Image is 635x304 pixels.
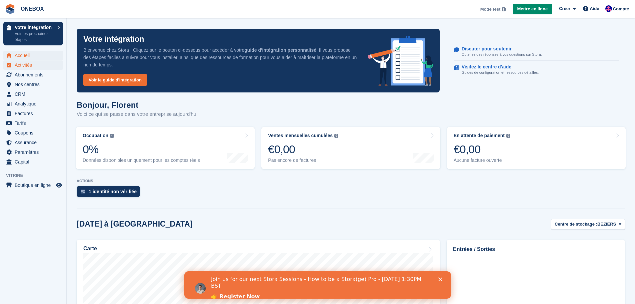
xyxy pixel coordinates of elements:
[613,6,629,12] span: Compte
[3,109,63,118] a: menu
[15,128,55,137] span: Coupons
[3,51,63,60] a: menu
[3,60,63,70] a: menu
[83,246,97,252] h2: Carte
[15,31,54,43] p: Voir les prochaines étapes
[15,147,55,157] span: Paramètres
[590,5,599,12] span: Aide
[15,138,55,147] span: Assurance
[110,134,114,138] img: icon-info-grey-7440780725fd019a000dd9b08b2336e03edf1995a4989e88bcd33f0948082b44.svg
[454,61,619,79] a: Visitez le centre d'aide Guides de configuration et ressources détaillés.
[268,133,333,138] div: Ventes mensuelles cumulées
[184,271,451,299] iframe: Intercom live chat bannière
[83,142,200,156] div: 0%
[3,80,63,89] a: menu
[77,100,197,109] h1: Bonjour, Florent
[462,70,539,75] p: Guides de configuration et ressources détaillés.
[27,22,75,29] a: 👉 Register Now
[517,6,548,12] span: Mettre en ligne
[551,219,625,230] button: Centre de stockage : BEZIERS
[15,118,55,128] span: Tarifs
[15,89,55,99] span: CRM
[3,157,63,167] a: menu
[454,142,510,156] div: €0,00
[15,25,54,30] p: Votre intégration
[3,147,63,157] a: menu
[3,70,63,79] a: menu
[462,52,542,57] p: Obtenez des réponses à vos questions sur Stora.
[77,220,193,229] h2: [DATE] à [GEOGRAPHIC_DATA]
[81,190,85,194] img: verify_identity-adf6edd0f0f0b5bbfe63781bf79b02c33cf7c696d77639b501bdc392416b5a36.svg
[261,127,440,169] a: Ventes mensuelles cumulées €0,00 Pas encore de factures
[89,189,137,194] div: 1 identité non vérifiée
[454,43,619,61] a: Discuter pour soutenir Obtenez des réponses à vos questions sur Stora.
[15,109,55,118] span: Factures
[605,5,612,12] img: Florent Castellanos
[513,4,552,15] a: Mettre en ligne
[77,110,197,118] p: Voici ce qui se passe dans votre entreprise aujourd'hui
[3,138,63,147] a: menu
[559,5,570,12] span: Créer
[268,142,338,156] div: €0,00
[254,6,261,10] div: Fermer
[454,133,505,138] div: En attente de paiement
[334,134,338,138] img: icon-info-grey-7440780725fd019a000dd9b08b2336e03edf1995a4989e88bcd33f0948082b44.svg
[15,70,55,79] span: Abonnements
[447,127,626,169] a: En attente de paiement €0,00 Aucune facture ouverte
[55,181,63,189] a: Boutique d'aperçu
[77,179,625,183] p: ACTIONS
[462,46,537,52] p: Discuter pour soutenir
[83,158,200,163] div: Données disponibles uniquement pour les comptes réels
[18,3,46,14] a: ONEBOX
[83,74,147,86] a: Voir le guide d'intégration
[480,6,501,13] span: Mode test
[368,36,433,86] img: onboarding-info-6c161a55d2c0e0a8cae90662b2fe09162a5109e8cc188191df67fb4f79e88e88.svg
[462,64,534,70] p: Visitez le centre d'aide
[3,118,63,128] a: menu
[77,186,143,201] a: 1 identité non vérifiée
[15,157,55,167] span: Capital
[453,245,619,253] h2: Entrées / Sorties
[555,221,597,228] span: Centre de stockage :
[83,35,144,43] p: Votre intégration
[15,51,55,60] span: Accueil
[3,128,63,137] a: menu
[244,47,316,53] strong: guide d'intégration personnalisé
[3,181,63,190] a: menu
[15,99,55,108] span: Analytique
[83,46,357,68] p: Bienvenue chez Stora ! Cliquez sur le bouton ci-dessous pour accéder à votre . Il vous propose de...
[76,127,255,169] a: Occupation 0% Données disponibles uniquement pour les comptes réels
[597,221,616,228] span: BEZIERS
[502,7,506,11] img: icon-info-grey-7440780725fd019a000dd9b08b2336e03edf1995a4989e88bcd33f0948082b44.svg
[454,158,510,163] div: Aucune facture ouverte
[3,99,63,108] a: menu
[15,80,55,89] span: Nos centres
[83,133,108,138] div: Occupation
[5,4,15,14] img: stora-icon-8386f47178a22dfd0bd8f6a31ec36ba5ce8667c1dd55bd0f319d3a0aa187defe.svg
[3,89,63,99] a: menu
[15,181,55,190] span: Boutique en ligne
[3,22,63,45] a: Votre intégration Voir les prochaines étapes
[6,172,66,179] span: Vitrine
[15,60,55,70] span: Activités
[268,158,338,163] div: Pas encore de factures
[506,134,510,138] img: icon-info-grey-7440780725fd019a000dd9b08b2336e03edf1995a4989e88bcd33f0948082b44.svg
